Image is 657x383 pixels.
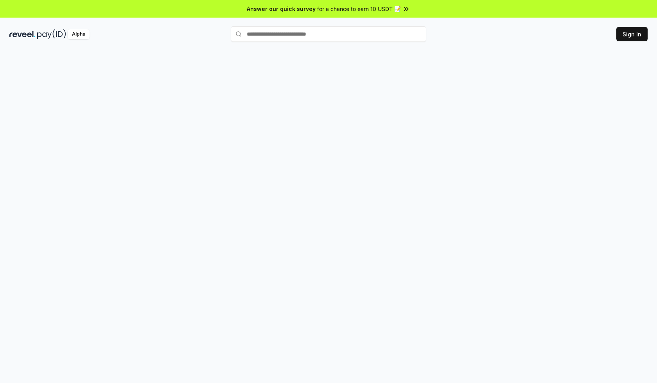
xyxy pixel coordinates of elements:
[37,29,66,39] img: pay_id
[616,27,648,41] button: Sign In
[247,5,316,13] span: Answer our quick survey
[9,29,36,39] img: reveel_dark
[68,29,90,39] div: Alpha
[317,5,401,13] span: for a chance to earn 10 USDT 📝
